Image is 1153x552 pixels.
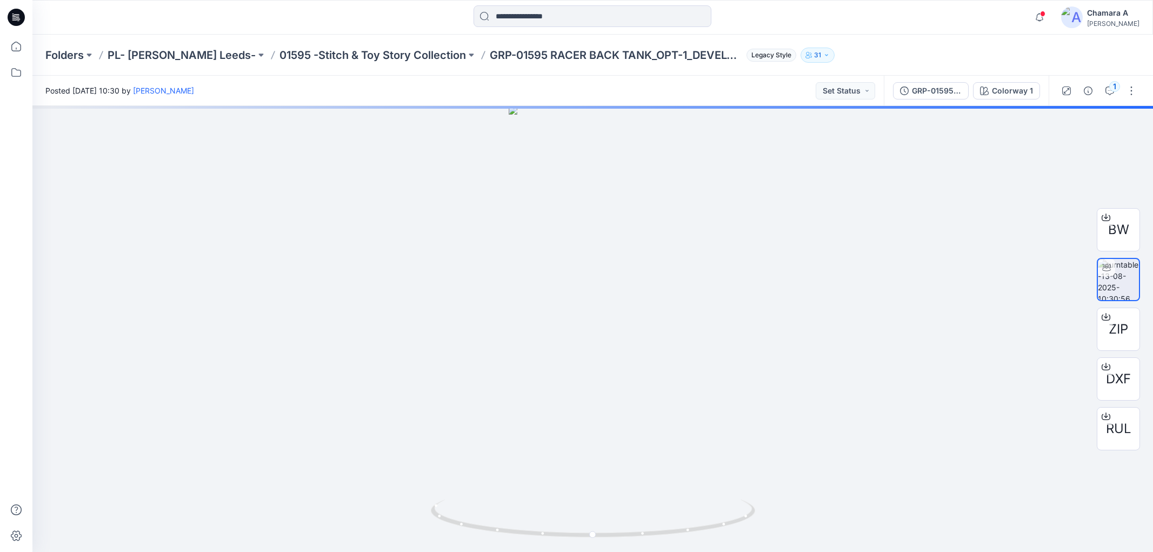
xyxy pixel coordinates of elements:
[1087,6,1139,19] div: Chamara A
[108,48,256,63] a: PL- [PERSON_NAME] Leeds-
[45,85,194,96] span: Posted [DATE] 10:30 by
[45,48,84,63] a: Folders
[1079,82,1097,99] button: Details
[1098,259,1139,300] img: turntable-13-08-2025-10:30:56
[992,85,1033,97] div: Colorway 1
[1109,81,1120,92] div: 1
[801,48,835,63] button: 31
[1087,19,1139,28] div: [PERSON_NAME]
[490,48,742,63] p: GRP-01595 RACER BACK TANK_OPT-1_DEVELOPMENT
[747,49,796,62] span: Legacy Style
[912,85,962,97] div: GRP-01595 RACER BACK TANK_OPT-1_DEVELOPMENT
[1061,6,1083,28] img: avatar
[814,49,821,61] p: 31
[133,86,194,95] a: [PERSON_NAME]
[1109,320,1128,339] span: ZIP
[1106,419,1131,438] span: RUL
[1108,220,1129,240] span: BW
[973,82,1040,99] button: Colorway 1
[1106,369,1131,389] span: DXF
[893,82,969,99] button: GRP-01595 RACER BACK TANK_OPT-1_DEVELOPMENT
[1101,82,1118,99] button: 1
[279,48,466,63] a: 01595 -Stitch & Toy Story Collection
[742,48,796,63] button: Legacy Style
